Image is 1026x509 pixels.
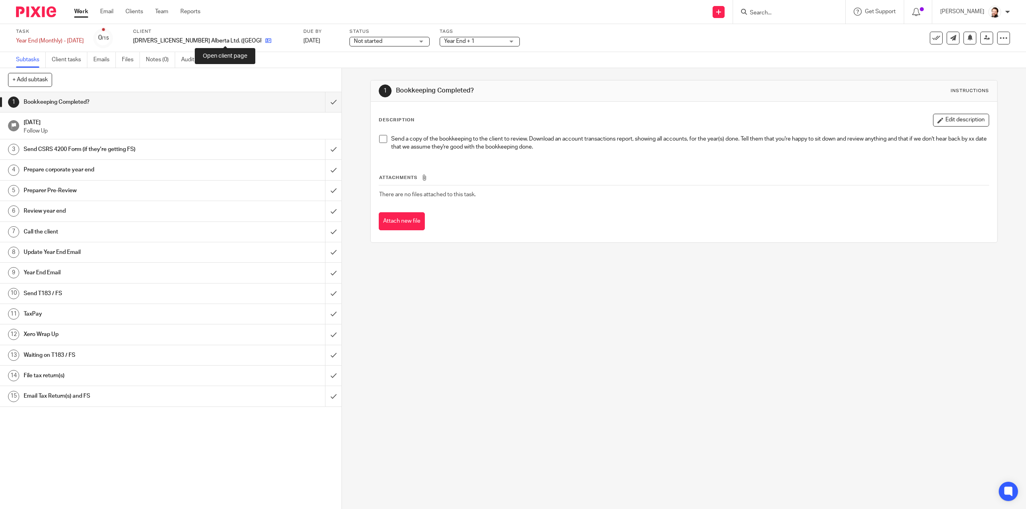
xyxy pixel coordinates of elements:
[24,205,219,217] h1: Review year end
[16,28,84,35] label: Task
[122,52,140,68] a: Files
[93,52,116,68] a: Emails
[379,175,418,180] span: Attachments
[24,246,219,258] h1: Update Year End Email
[133,28,293,35] label: Client
[8,165,19,176] div: 4
[16,6,56,17] img: Pixie
[24,127,334,135] p: Follow Up
[24,328,219,340] h1: Xero Wrap Up
[8,205,19,217] div: 6
[865,9,896,14] span: Get Support
[8,226,19,237] div: 7
[24,185,219,197] h1: Preparer Pre-Review
[125,8,143,16] a: Clients
[24,143,219,155] h1: Send CSRS 4200 Form (if they're getting FS)
[133,37,261,45] p: [DRIVERS_LICENSE_NUMBER] Alberta Ltd. ([GEOGRAPHIC_DATA])
[24,390,219,402] h1: Email Tax Return(s) and FS
[8,350,19,361] div: 13
[155,8,168,16] a: Team
[379,192,476,197] span: There are no files attached to this task.
[24,226,219,238] h1: Call the client
[52,52,87,68] a: Client tasks
[391,135,988,151] p: Send a copy of the bookkeeping to the client to review. Download an account transactions report, ...
[379,84,392,97] div: 1
[379,117,414,123] p: Description
[24,370,219,382] h1: File tax return(s)
[303,28,339,35] label: Due by
[181,52,212,68] a: Audit logs
[8,329,19,340] div: 12
[74,8,88,16] a: Work
[8,391,19,402] div: 15
[8,288,19,299] div: 10
[180,8,200,16] a: Reports
[8,144,19,155] div: 3
[16,37,84,45] div: Year End (Monthly) - [DATE]
[24,267,219,279] h1: Year End Email
[933,114,989,127] button: Edit description
[951,88,989,94] div: Instructions
[988,6,1001,18] img: Jayde%20Headshot.jpg
[379,212,425,230] button: Attach new file
[24,308,219,320] h1: TaxPay
[8,73,52,87] button: + Add subtask
[8,370,19,381] div: 14
[16,37,84,45] div: Year End (Monthly) - March 2025
[349,28,430,35] label: Status
[8,308,19,320] div: 11
[8,97,19,108] div: 1
[24,117,334,127] h1: [DATE]
[354,38,382,44] span: Not started
[24,164,219,176] h1: Prepare corporate year end
[8,185,19,196] div: 5
[8,247,19,258] div: 8
[303,38,320,44] span: [DATE]
[24,96,219,108] h1: Bookkeeping Completed?
[749,10,821,17] input: Search
[24,349,219,361] h1: Waiting on T183 / FS
[102,36,109,40] small: /15
[940,8,984,16] p: [PERSON_NAME]
[146,52,175,68] a: Notes (0)
[16,52,46,68] a: Subtasks
[100,8,113,16] a: Email
[440,28,520,35] label: Tags
[8,267,19,278] div: 9
[24,288,219,300] h1: Send T183 / FS
[98,33,109,42] div: 0
[444,38,475,44] span: Year End + 1
[396,87,701,95] h1: Bookkeeping Completed?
